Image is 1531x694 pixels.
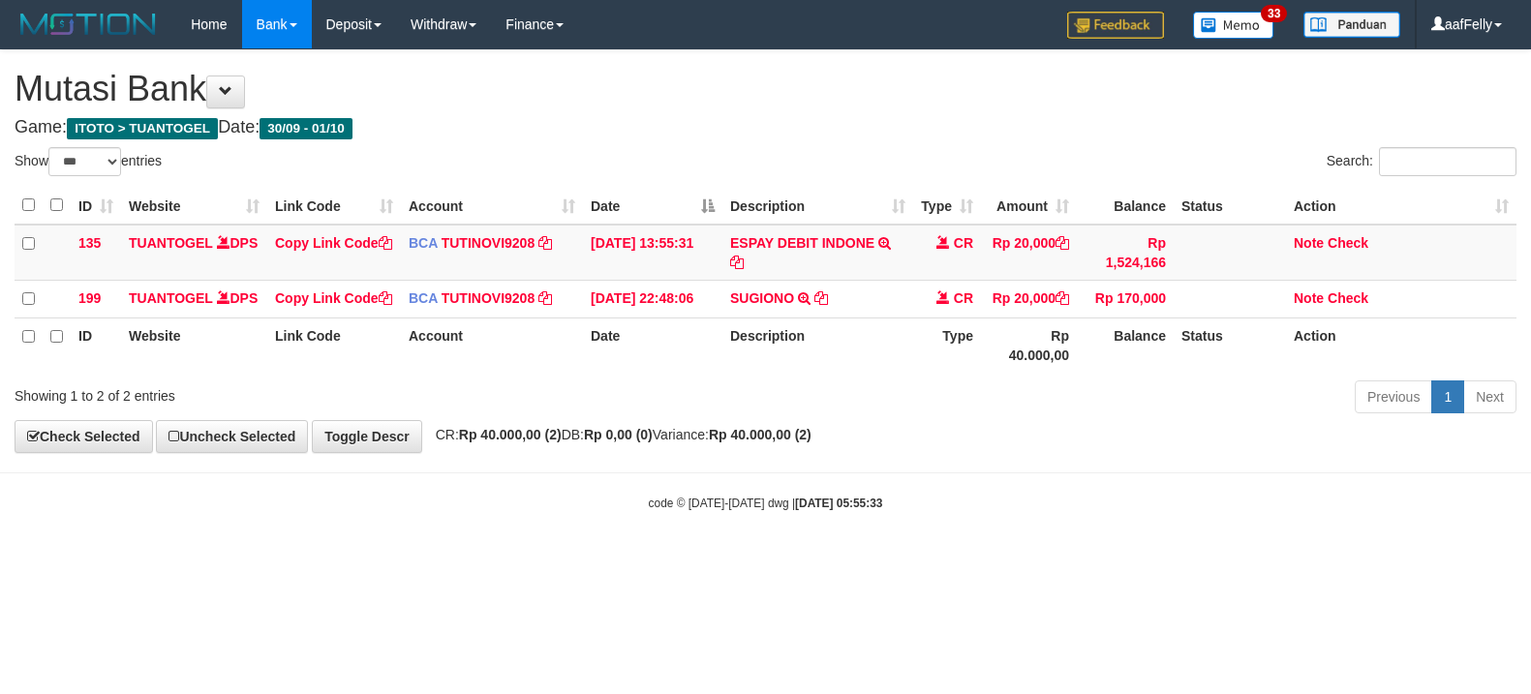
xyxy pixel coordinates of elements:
a: Copy Link Code [275,235,392,251]
strong: Rp 0,00 (0) [584,427,653,442]
label: Show entries [15,147,162,176]
a: TUANTOGEL [129,290,213,306]
a: Copy SUGIONO to clipboard [814,290,828,306]
th: ID [71,317,121,373]
td: [DATE] 13:55:31 [583,225,722,281]
a: TUTINOVI9208 [442,290,535,306]
a: SUGIONO [730,290,794,306]
a: Check [1328,235,1368,251]
div: Showing 1 to 2 of 2 entries [15,378,624,406]
td: Rp 1,524,166 [1077,225,1174,281]
select: Showentries [48,147,121,176]
th: Type: activate to sort column ascending [913,187,981,225]
span: CR [954,290,973,306]
th: Date: activate to sort column descending [583,187,722,225]
span: BCA [409,290,438,306]
a: Copy TUTINOVI9208 to clipboard [538,235,552,251]
span: ITOTO > TUANTOGEL [67,118,218,139]
span: BCA [409,235,438,251]
th: Type [913,317,981,373]
a: TUTINOVI9208 [442,235,535,251]
img: panduan.png [1303,12,1400,38]
a: ESPAY DEBIT INDONE [730,235,874,251]
a: Note [1294,235,1324,251]
th: Action: activate to sort column ascending [1286,187,1516,225]
span: CR: DB: Variance: [426,427,811,442]
td: DPS [121,280,267,317]
th: Description [722,317,913,373]
th: Action [1286,317,1516,373]
img: MOTION_logo.png [15,10,162,39]
strong: [DATE] 05:55:33 [795,497,882,510]
th: Date [583,317,722,373]
td: Rp 20,000 [981,280,1077,317]
td: Rp 20,000 [981,225,1077,281]
a: Next [1463,380,1516,413]
a: Copy Link Code [275,290,392,306]
strong: Rp 40.000,00 (2) [459,427,562,442]
input: Search: [1379,147,1516,176]
label: Search: [1327,147,1516,176]
th: Website: activate to sort column ascending [121,187,267,225]
a: 1 [1431,380,1464,413]
th: Account [401,317,583,373]
th: Balance [1077,317,1174,373]
th: Rp 40.000,00 [981,317,1077,373]
th: Link Code [267,317,401,373]
th: ID: activate to sort column ascending [71,187,121,225]
span: 30/09 - 01/10 [260,118,352,139]
a: TUANTOGEL [129,235,213,251]
a: Note [1294,290,1324,306]
th: Link Code: activate to sort column ascending [267,187,401,225]
a: Toggle Descr [312,420,422,453]
span: CR [954,235,973,251]
th: Amount: activate to sort column ascending [981,187,1077,225]
th: Account: activate to sort column ascending [401,187,583,225]
span: 33 [1261,5,1287,22]
img: Feedback.jpg [1067,12,1164,39]
h4: Game: Date: [15,118,1516,137]
a: Check [1328,290,1368,306]
h1: Mutasi Bank [15,70,1516,108]
td: DPS [121,225,267,281]
a: Copy TUTINOVI9208 to clipboard [538,290,552,306]
img: Button%20Memo.svg [1193,12,1274,39]
a: Copy ESPAY DEBIT INDONE to clipboard [730,255,744,270]
span: 135 [78,235,101,251]
td: [DATE] 22:48:06 [583,280,722,317]
small: code © [DATE]-[DATE] dwg | [649,497,883,510]
th: Balance [1077,187,1174,225]
th: Status [1174,187,1286,225]
td: Rp 170,000 [1077,280,1174,317]
th: Website [121,317,267,373]
a: Uncheck Selected [156,420,308,453]
a: Previous [1355,380,1432,413]
th: Description: activate to sort column ascending [722,187,913,225]
a: Check Selected [15,420,153,453]
a: Copy Rp 20,000 to clipboard [1056,290,1069,306]
span: 199 [78,290,101,306]
strong: Rp 40.000,00 (2) [709,427,811,442]
th: Status [1174,317,1286,373]
a: Copy Rp 20,000 to clipboard [1056,235,1069,251]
